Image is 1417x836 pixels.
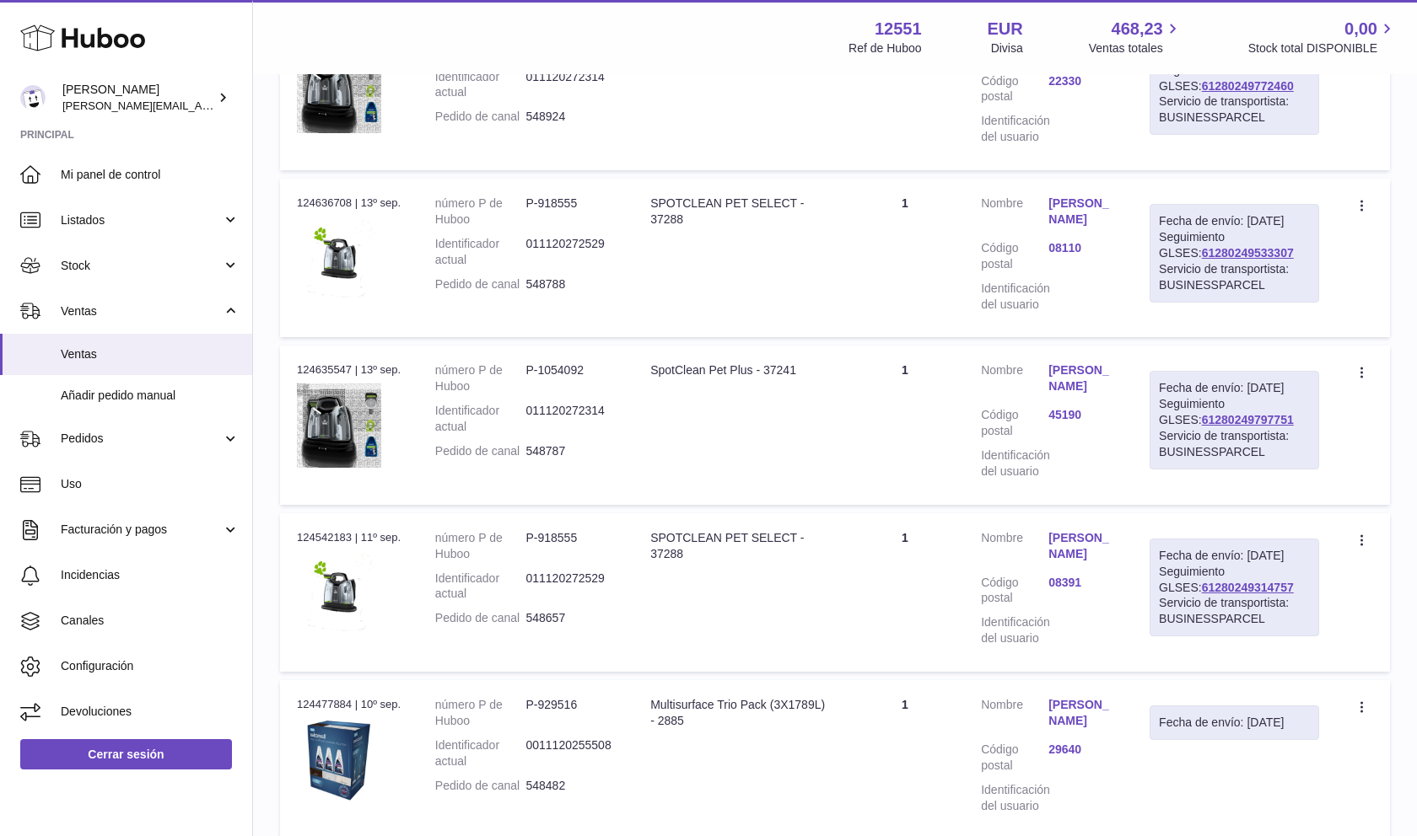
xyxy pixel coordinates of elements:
[61,346,240,362] span: Ventas
[525,276,617,292] dd: 548788
[988,18,1023,40] strong: EUR
[297,49,381,133] img: 1754472514.jpeg
[1112,18,1163,40] span: 468,23
[1248,18,1397,56] a: 0,00 Stock total DISPONIBLE
[991,40,1023,56] div: Divisa
[525,69,617,101] dd: 011120272314
[435,236,526,268] dt: Identificador actual
[525,778,617,794] dd: 548482
[435,69,526,101] dt: Identificador actual
[1202,79,1294,93] a: 61280249772460
[1202,246,1294,260] a: 61280249533307
[650,362,828,378] div: SpotClean Pet Plus - 37241
[1048,73,1116,89] a: 22330
[525,109,617,125] dd: 548924
[849,40,921,56] div: Ref de Huboo
[1202,581,1294,594] a: 61280249314757
[1150,37,1319,135] div: Seguimiento GLSES:
[435,403,526,435] dt: Identificador actual
[297,383,381,468] img: 1754472514.jpeg
[1159,595,1310,627] div: Servicio de transportista: BUSINESSPARCEL
[981,362,1048,399] dt: Nombre
[297,718,381,802] img: 125511707999535.jpg
[981,447,1048,480] dt: Identificación del usuario
[1089,40,1183,56] span: Ventas totales
[61,613,240,629] span: Canales
[981,113,1048,145] dt: Identificación del usuario
[1048,697,1116,729] a: [PERSON_NAME]
[525,196,617,228] dd: P-918555
[650,697,828,729] div: Multisurface Trio Pack (3X1789L) - 2885
[1048,196,1116,228] a: [PERSON_NAME]
[525,610,617,626] dd: 548657
[435,697,526,729] dt: número P de Huboo
[525,362,617,394] dd: P-1054092
[981,281,1048,313] dt: Identificación del usuario
[525,443,617,459] dd: 548787
[1048,575,1116,591] a: 08391
[1089,18,1183,56] a: 468,23 Ventas totales
[981,407,1048,439] dt: Código postal
[61,258,222,274] span: Stock
[650,196,828,228] div: SPOTCLEAN PET SELECT - 37288
[297,697,401,712] div: 124477884 | 10º sep.
[981,73,1048,105] dt: Código postal
[1159,715,1310,731] div: Fecha de envío: [DATE]
[1159,94,1310,126] div: Servicio de transportista: BUSINESSPARCEL
[981,742,1048,774] dt: Código postal
[61,212,222,228] span: Listados
[1150,371,1319,469] div: Seguimiento GLSES:
[1048,240,1116,256] a: 08110
[845,179,964,337] td: 1
[61,658,240,674] span: Configuración
[981,530,1048,566] dt: Nombre
[435,109,526,125] dt: Pedido de canal
[297,550,381,635] img: 1702480265.jpeg
[61,704,240,720] span: Devoluciones
[1159,213,1310,229] div: Fecha de envío: [DATE]
[61,388,240,404] span: Añadir pedido manual
[1248,40,1397,56] span: Stock total DISPONIBLE
[981,697,1048,733] dt: Nombre
[435,610,526,626] dt: Pedido de canal
[845,513,964,672] td: 1
[297,362,401,378] div: 124635547 | 13º sep.
[435,196,526,228] dt: número P de Huboo
[525,697,617,729] dd: P-929516
[297,217,381,301] img: 1702480265.jpeg
[1159,380,1310,396] div: Fecha de envío: [DATE]
[1048,742,1116,758] a: 29640
[525,403,617,435] dd: 011120272314
[525,737,617,769] dd: 0011120255508
[297,530,401,545] div: 124542183 | 11º sep.
[297,196,401,211] div: 124636708 | 13º sep.
[1150,539,1319,636] div: Seguimiento GLSES:
[1159,261,1310,293] div: Servicio de transportista: BUSINESSPARCEL
[525,530,617,562] dd: P-918555
[435,737,526,769] dt: Identificador actual
[61,431,222,447] span: Pedidos
[435,571,526,603] dt: Identificador actual
[1048,407,1116,423] a: 45190
[20,739,232,769] a: Cerrar sesión
[1048,530,1116,562] a: [PERSON_NAME]
[1202,413,1294,426] a: 61280249797751
[1150,204,1319,302] div: Seguimiento GLSES:
[61,303,222,319] span: Ventas
[435,530,526,562] dt: número P de Huboo
[525,571,617,603] dd: 011120272529
[61,167,240,183] span: Mi panel de control
[435,778,526,794] dt: Pedido de canal
[1159,548,1310,564] div: Fecha de envío: [DATE]
[981,782,1048,814] dt: Identificación del usuario
[61,476,240,492] span: Uso
[525,236,617,268] dd: 011120272529
[875,18,922,40] strong: 12551
[1048,362,1116,394] a: [PERSON_NAME]
[981,240,1048,272] dt: Código postal
[20,85,46,110] img: gerardo.montoiro@cleverenterprise.es
[62,99,428,112] span: [PERSON_NAME][EMAIL_ADDRESS][PERSON_NAME][DOMAIN_NAME]
[435,362,526,394] dt: número P de Huboo
[981,614,1048,646] dt: Identificación del usuario
[435,443,526,459] dt: Pedido de canal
